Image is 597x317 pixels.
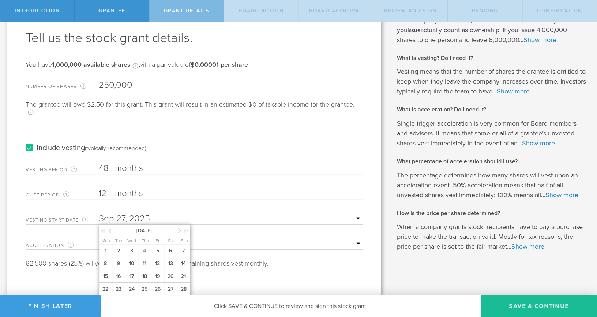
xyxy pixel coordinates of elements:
[177,244,190,257] span: 7
[98,8,125,14] span: Grantee
[26,29,363,47] h1: Tell us the stock grant details.
[397,67,586,96] p: Vesting means that the number of shares the grantee is entitled to keep when they leave the compa...
[99,257,112,270] span: 8
[85,145,146,152] div: (typically recommended)
[99,213,363,224] input: Required
[138,257,151,270] span: 11
[112,270,125,283] span: 16
[112,244,125,257] span: 2
[26,241,99,249] label: Acceleration
[115,163,188,175] label: months
[99,283,112,295] span: 22
[26,61,248,76] div: You have
[497,87,530,95] a: Show more
[177,283,190,295] span: 28
[309,8,362,14] span: Board Approval
[164,244,177,257] span: 6
[384,8,437,14] span: Review and Sign
[560,260,597,295] iframe: Chat Widget
[537,8,582,14] span: Confirmation
[113,226,175,234] span: [DATE]
[408,27,420,34] b: issue
[52,61,130,69] b: 1,000,000 available shares
[125,283,138,295] span: 24
[397,119,586,148] p: Single trigger acceleration is very common for Board members and advisors. It means that some or ...
[397,157,586,165] h2: What percentage of acceleration should I use?
[472,8,498,14] span: Pending
[26,144,146,152] label: Include vesting
[164,270,177,283] span: 20
[177,270,190,283] span: 21
[138,61,248,69] span: with a par value of
[522,139,555,147] a: Show more
[99,270,112,283] span: 15
[155,238,161,243] span: Fri
[151,270,164,283] span: 19
[151,244,164,257] span: 5
[112,257,125,270] span: 9
[26,165,99,174] label: Vesting Period
[239,8,284,14] span: Board Action
[26,82,99,91] label: Number of Shares
[102,238,110,243] span: Mon
[397,54,586,62] h2: What is vesting? Do I need it?
[115,188,188,200] label: months
[481,295,597,317] button: Save & Continue
[397,209,586,217] h2: How is the price per share determined?
[177,257,190,270] span: 14
[26,101,363,122] div: The grantee will owe $2.50 for this grant. This grant will result in an estimated $0 of taxable i...
[99,163,363,174] input: Number of months
[141,238,148,243] span: Thu
[125,270,138,283] span: 17
[138,270,151,283] span: 18
[15,8,60,14] span: Introduction
[101,295,481,317] div: Click SAVE & CONTINUE to review and sign this stock grant.
[545,191,578,199] a: Show more
[511,242,544,251] a: Show more
[26,216,99,224] label: Vesting Start Date
[115,238,122,243] span: Tue
[484,17,528,24] b: authorized shares
[112,283,125,295] span: 23
[180,238,187,243] span: Sun
[99,188,363,199] input: Number of months
[191,61,248,69] b: $0.00001 per share
[26,191,99,199] label: Cliff Period
[127,238,136,243] span: Wed
[397,15,586,45] p: Your company has 10,000,000 —but only the ones you actually count as ownership. If you issue 4,00...
[397,222,586,252] p: When a company grants stock, recipients have to pay a purchase price to make the transaction vali...
[164,257,177,270] span: 13
[164,283,177,295] span: 27
[26,260,363,267] div: 62,500 shares (25%) will on [DATE]. Thereafter, the remaining shares vest monthly.
[151,257,164,270] span: 12
[138,283,151,295] span: 25
[151,283,164,295] span: 26
[99,244,112,257] span: 1
[138,244,151,257] span: 4
[397,106,586,114] h2: What is acceleration? Do I need it?
[99,80,363,91] input: Required
[125,257,138,270] span: 10
[95,259,106,267] span: vest
[397,171,586,200] p: The percentage determines how many shares will vest upon an acceleration event. 50% acceleration ...
[164,8,209,14] span: Grant Details
[125,244,138,257] span: 3
[523,36,556,44] a: Show more
[168,238,174,243] span: Sat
